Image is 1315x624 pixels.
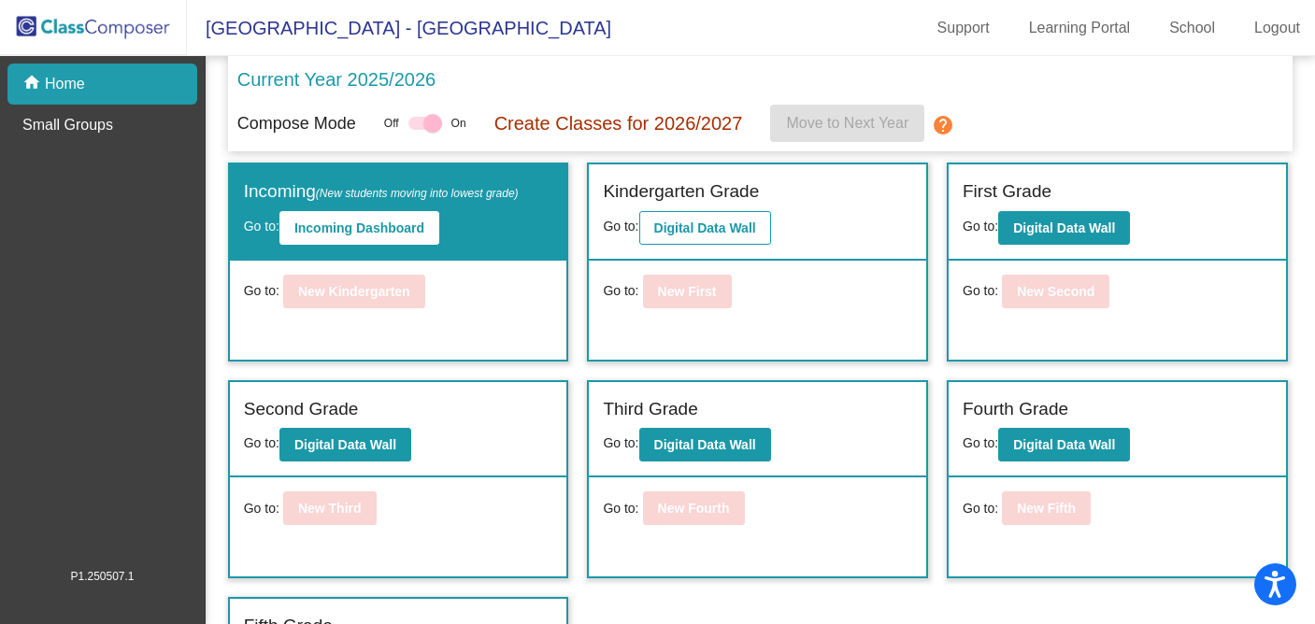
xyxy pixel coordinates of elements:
span: Go to: [603,219,638,234]
button: Digital Data Wall [279,428,411,461]
span: [GEOGRAPHIC_DATA] - [GEOGRAPHIC_DATA] [187,13,611,43]
b: New Second [1017,284,1094,299]
mat-icon: help [932,114,954,136]
span: (New students moving into lowest grade) [316,187,519,200]
b: New Fourth [658,501,730,516]
button: New First [643,275,732,308]
b: Digital Data Wall [654,437,756,452]
button: New Second [1002,275,1109,308]
button: Digital Data Wall [639,428,771,461]
a: School [1154,13,1230,43]
button: Digital Data Wall [639,211,771,245]
button: Digital Data Wall [998,428,1130,461]
span: Go to: [963,499,998,518]
b: New First [658,284,717,299]
span: Go to: [244,435,279,450]
b: Incoming Dashboard [294,220,424,235]
a: Learning Portal [1014,13,1146,43]
span: Move to Next Year [786,115,908,131]
button: Move to Next Year [770,105,924,142]
span: Go to: [603,499,638,518]
span: Go to: [963,435,998,450]
p: Compose Mode [237,111,356,136]
label: First Grade [963,178,1051,206]
b: Digital Data Wall [1013,437,1115,452]
span: Go to: [963,219,998,234]
b: New Kindergarten [298,284,410,299]
span: Go to: [244,499,279,518]
span: Go to: [603,281,638,301]
label: Fourth Grade [963,396,1068,423]
span: Off [384,115,399,132]
b: Digital Data Wall [294,437,396,452]
button: New Third [283,491,377,525]
button: New Kindergarten [283,275,425,308]
mat-icon: home [22,73,45,95]
b: New Fifth [1017,501,1076,516]
span: Go to: [244,219,279,234]
p: Home [45,73,85,95]
a: Logout [1239,13,1315,43]
label: Incoming [244,178,519,206]
span: Go to: [244,281,279,301]
button: Digital Data Wall [998,211,1130,245]
button: New Fourth [643,491,745,525]
span: Go to: [603,435,638,450]
p: Current Year 2025/2026 [237,65,436,93]
a: Support [922,13,1005,43]
label: Kindergarten Grade [603,178,759,206]
p: Create Classes for 2026/2027 [494,109,743,137]
p: Small Groups [22,114,113,136]
button: Incoming Dashboard [279,211,439,245]
span: Go to: [963,281,998,301]
button: New Fifth [1002,491,1091,525]
span: On [451,115,466,132]
b: Digital Data Wall [1013,220,1115,235]
label: Third Grade [603,396,697,423]
b: Digital Data Wall [654,220,756,235]
b: New Third [298,501,362,516]
label: Second Grade [244,396,359,423]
